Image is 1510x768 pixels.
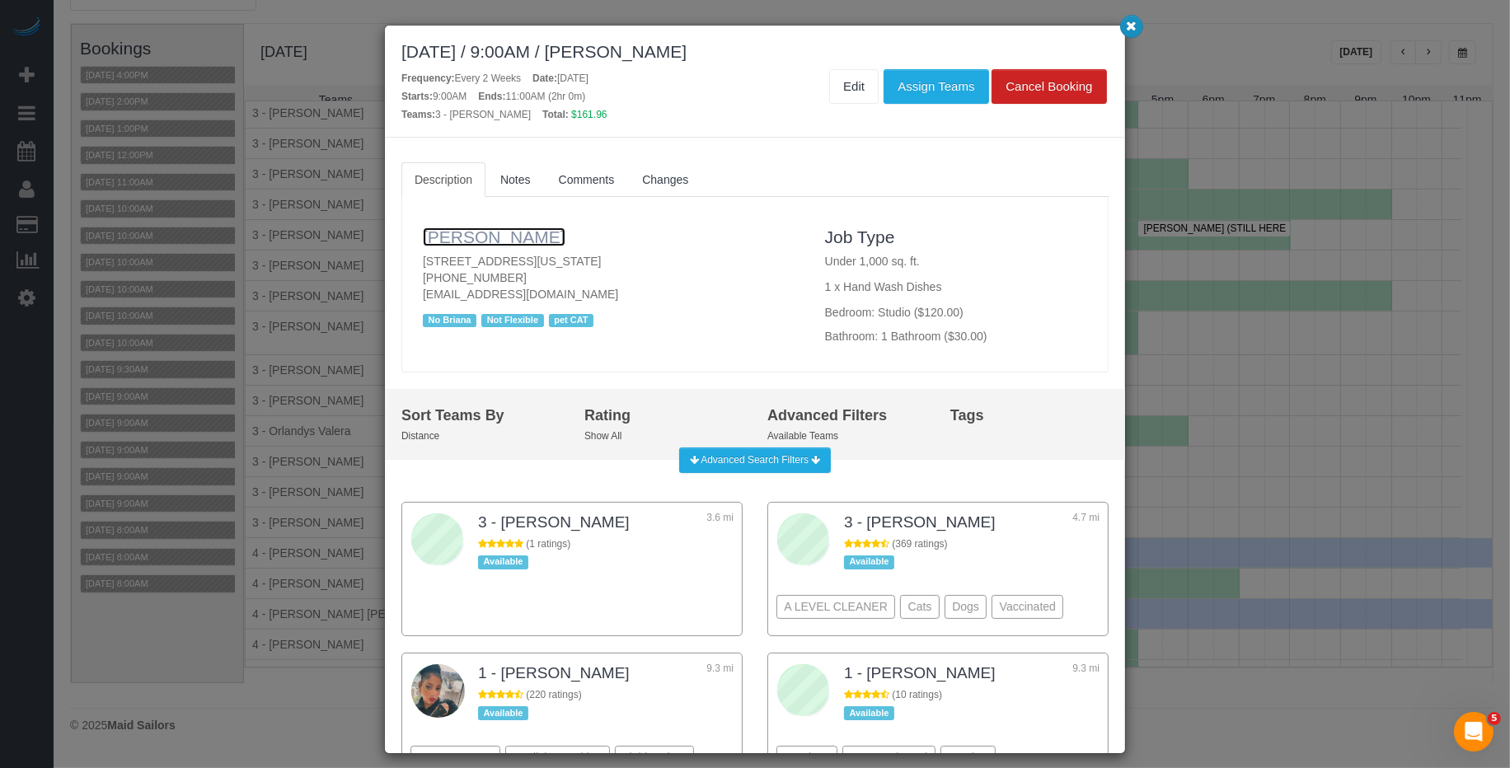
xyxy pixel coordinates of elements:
[825,279,1087,295] p: 1 x Hand Wash Dishes
[642,173,688,186] span: Changes
[478,91,505,102] strong: Ends:
[423,253,800,302] p: [STREET_ADDRESS][US_STATE] [PHONE_NUMBER] [EMAIL_ADDRESS][DOMAIN_NAME]
[401,109,435,120] strong: Teams:
[401,405,560,427] div: Sort Teams By
[423,314,476,327] span: No Briana
[526,538,570,550] span: (1 ratings)
[481,314,544,327] span: Not Flexible
[1454,712,1494,752] iframe: Intercom live chat
[401,430,439,442] small: Distance
[542,109,569,120] strong: Total:
[478,555,528,569] div: Available
[401,108,531,122] div: 3 - [PERSON_NAME]
[767,430,838,442] small: Available Teams
[892,538,947,550] span: (369 ratings)
[571,109,607,120] span: $161.96
[546,162,628,197] a: Comments
[992,595,1063,619] div: Vaccinated
[1488,712,1501,725] span: 5
[1058,662,1100,688] div: 9.3 mi
[892,689,942,700] span: (10 ratings)
[844,664,996,681] a: 1 - [PERSON_NAME]
[884,69,988,104] button: Assign Teams
[679,447,832,473] button: Advanced Search Filters
[829,69,879,104] a: Edit
[629,162,701,197] a: Changes
[825,328,1087,344] p: Bathroom: 1 Bathroom ($30.00)
[401,91,433,102] strong: Starts:
[1058,511,1100,537] div: 4.7 mi
[584,430,622,442] small: Show All
[478,90,585,104] div: 11:00AM (2hr 0m)
[423,227,565,246] a: [PERSON_NAME]
[526,689,581,700] span: (220 ratings)
[478,706,528,719] div: Available
[478,513,630,531] a: 3 - [PERSON_NAME]
[411,664,465,718] img: 1 - Marlenyn Robles
[767,405,926,427] div: Advanced Filters
[825,253,1087,269] p: Under 1,000 sq. ft.
[945,595,987,619] div: Dogs
[584,405,743,427] div: Rating
[844,555,894,569] div: Available
[532,72,589,86] div: [DATE]
[401,42,1109,61] div: [DATE] / 9:00AM / [PERSON_NAME]
[692,662,734,688] div: 9.3 mi
[844,513,996,531] a: 3 - [PERSON_NAME]
[487,162,544,197] a: Notes
[825,227,1087,246] h3: Job Type
[992,69,1106,104] button: Cancel Booking
[701,454,809,466] span: Advanced Search Filters
[844,706,894,719] div: Available
[692,511,734,537] div: 3.6 mi
[415,173,472,186] span: Description
[401,162,485,197] a: Description
[500,173,531,186] span: Notes
[401,90,467,104] div: 9:00AM
[401,73,455,84] strong: Frequency:
[900,595,940,619] div: Cats
[776,595,895,619] div: A LEVEL CLEANER
[478,664,630,681] a: 1 - [PERSON_NAME]
[950,405,1109,427] div: Tags
[559,173,615,186] span: Comments
[401,72,521,86] div: Every 2 Weeks
[549,314,594,327] span: pet CAT
[532,73,557,84] strong: Date:
[825,304,1087,321] p: Bedroom: Studio ($120.00)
